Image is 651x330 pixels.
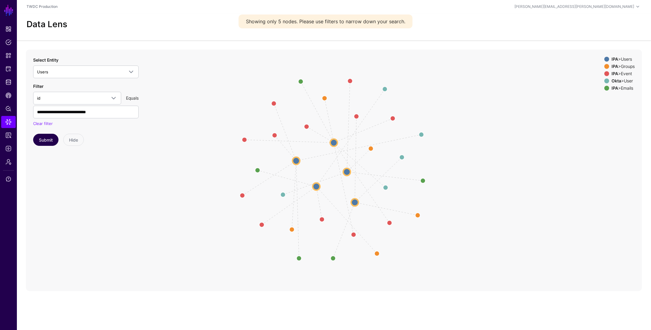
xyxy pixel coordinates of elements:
[5,92,11,98] span: CAEP Hub
[1,76,16,88] a: Identity Data Fabric
[5,39,11,45] span: Policies
[612,71,618,76] strong: IPA
[124,95,141,101] div: Equals
[5,119,11,125] span: Data Lens
[612,56,618,62] strong: IPA
[610,57,636,62] div: > Users
[1,156,16,168] a: Admin
[63,134,84,146] button: Hide
[5,132,11,138] span: Reports
[610,64,636,69] div: > Groups
[1,116,16,128] a: Data Lens
[610,71,636,76] div: > Event
[1,23,16,35] a: Dashboard
[4,4,14,17] a: SGNL
[5,159,11,165] span: Admin
[5,53,11,59] span: Snippets
[1,89,16,101] a: CAEP Hub
[1,129,16,141] a: Reports
[612,64,618,69] strong: IPA
[610,78,636,83] div: > User
[37,69,48,74] span: Users
[33,134,58,146] button: Submit
[27,4,58,9] a: TWDC Production
[33,83,43,89] label: Filter
[5,66,11,72] span: Protected Systems
[27,19,67,30] h2: Data Lens
[33,57,58,63] label: Select Entity
[1,63,16,75] a: Protected Systems
[239,14,413,28] div: Showing only 5 nodes. Please use filters to narrow down your search.
[37,96,40,101] span: id
[5,26,11,32] span: Dashboard
[1,50,16,62] a: Snippets
[612,78,621,83] strong: Okta
[610,86,636,91] div: > Emails
[514,4,634,9] div: [PERSON_NAME][EMAIL_ADDRESS][PERSON_NAME][DOMAIN_NAME]
[1,36,16,48] a: Policies
[5,176,11,182] span: Support
[33,121,53,126] a: Clear filter
[612,85,618,91] strong: IPA
[1,103,16,115] a: Policy Lens
[5,79,11,85] span: Identity Data Fabric
[5,106,11,112] span: Policy Lens
[1,143,16,155] a: Logs
[5,146,11,152] span: Logs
